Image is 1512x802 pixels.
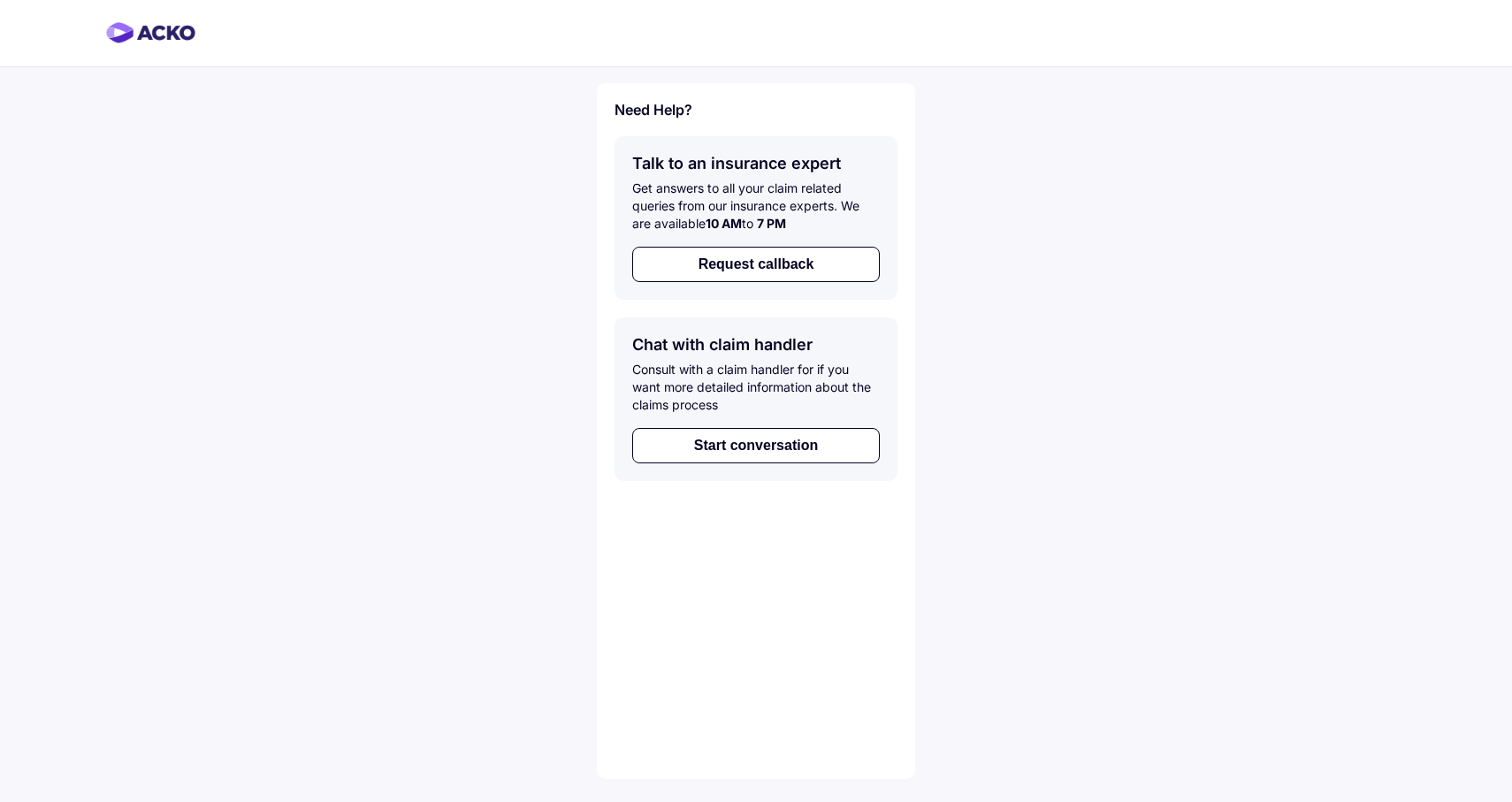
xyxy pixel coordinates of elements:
[632,247,880,282] button: Request callback
[757,216,786,231] span: 7 PM
[632,154,880,172] h5: Talk to an insurance expert
[615,101,897,118] h6: Need Help?
[706,216,742,231] span: 10 AM
[106,22,195,43] img: horizontal-gradient.png
[632,428,880,463] button: Start conversation
[632,361,880,414] div: Consult with a claim handler for if you want more detailed information about the claims process
[632,179,880,233] div: Get answers to all your claim related queries from our insurance experts. We are available to
[632,335,880,354] h5: Chat with claim handler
